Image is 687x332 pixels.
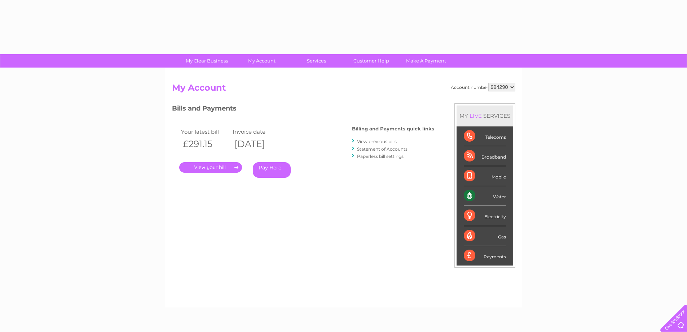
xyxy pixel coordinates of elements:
div: Broadband [464,146,506,166]
a: . [179,162,242,173]
h2: My Account [172,83,515,96]
a: My Account [232,54,291,68]
div: Mobile [464,166,506,186]
div: LIVE [468,112,483,119]
h3: Bills and Payments [172,103,434,116]
div: Electricity [464,206,506,226]
div: MY SERVICES [457,105,513,126]
td: Invoice date [231,127,283,137]
a: Pay Here [253,162,291,178]
h4: Billing and Payments quick links [352,126,434,131]
a: View previous bills [357,139,397,144]
a: Statement of Accounts [357,146,408,152]
th: [DATE] [231,137,283,151]
td: Your latest bill [179,127,231,137]
a: Paperless bill settings [357,154,404,159]
div: Account number [451,83,515,91]
div: Payments [464,246,506,266]
div: Water [464,186,506,206]
th: £291.15 [179,137,231,151]
a: Services [287,54,346,68]
a: Customer Help [342,54,401,68]
a: Make A Payment [396,54,456,68]
div: Telecoms [464,126,506,146]
a: My Clear Business [177,54,237,68]
div: Gas [464,226,506,246]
